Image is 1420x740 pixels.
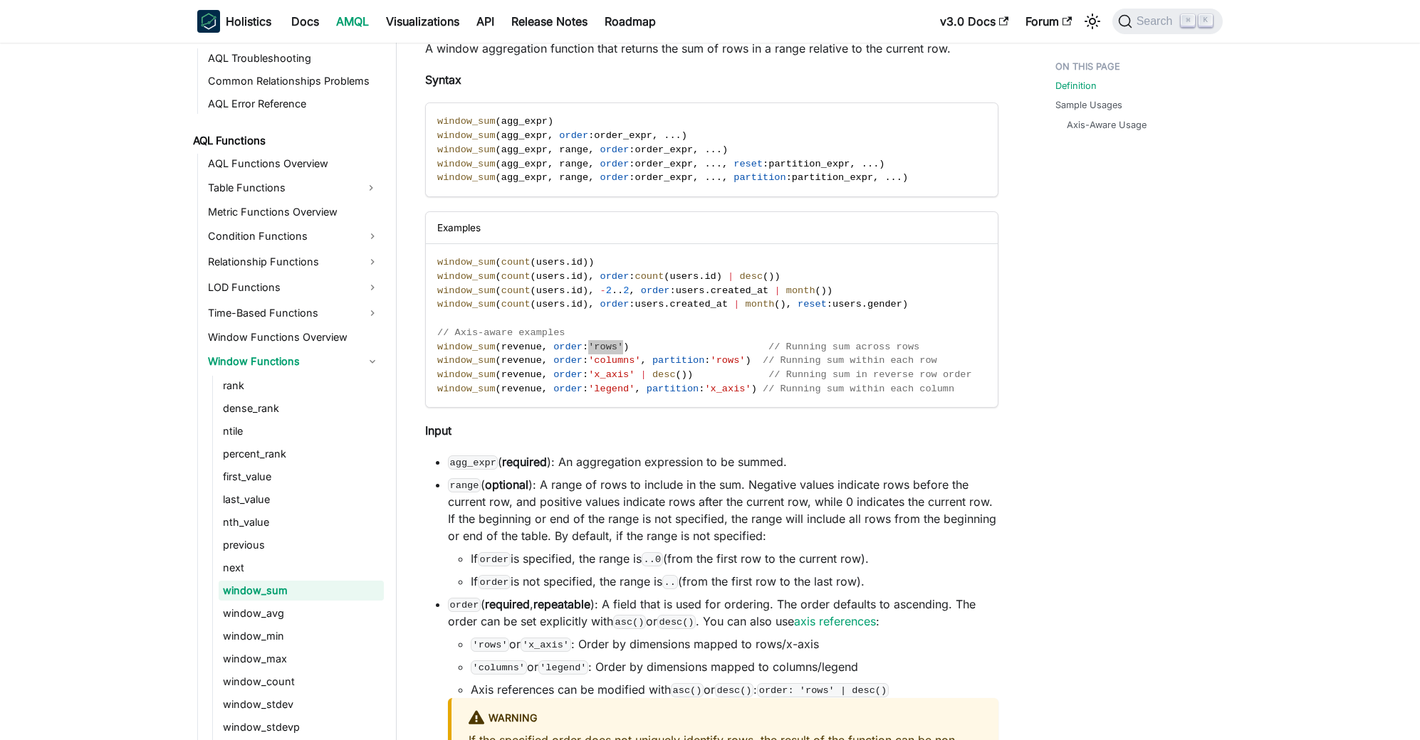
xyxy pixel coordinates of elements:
[641,369,647,380] span: |
[559,130,588,141] span: order
[792,172,873,183] span: partition_expr
[594,130,652,141] span: order_expr
[559,159,588,169] span: range
[763,384,954,394] span: // Running sum within each column
[496,159,501,169] span: (
[786,172,792,183] span: :
[1132,15,1181,28] span: Search
[786,285,815,296] span: month
[711,355,746,366] span: 'rows'
[705,285,711,296] span: .
[704,384,751,394] span: 'x_axis'
[571,257,583,268] span: id
[471,573,998,590] li: If is not specified, the range is (from the first row to the last row).
[502,455,547,469] strong: required
[496,369,501,380] span: (
[548,116,553,127] span: )
[219,603,384,623] a: window_avg
[219,421,384,441] a: ntile
[879,159,884,169] span: )
[501,369,542,380] span: revenue
[798,299,827,310] span: reset
[437,159,496,169] span: window_sum
[226,13,271,30] b: Holistics
[693,144,699,155] span: ,
[425,73,461,87] strong: Syntax
[496,285,501,296] span: (
[548,130,553,141] span: ,
[542,342,548,352] span: ,
[536,299,565,310] span: users
[757,683,889,697] code: order: 'rows' | desc()
[821,285,827,296] span: )
[613,615,646,629] code: asc()
[565,285,571,296] span: .
[437,257,496,268] span: window_sum
[565,271,571,282] span: .
[617,285,623,296] span: .
[565,299,571,310] span: .
[503,10,596,33] a: Release Notes
[437,285,496,296] span: window_sum
[664,299,669,310] span: .
[536,285,565,296] span: users
[496,355,501,366] span: (
[583,299,588,310] span: )
[471,660,527,675] code: 'columns'
[682,369,687,380] span: )
[204,48,384,68] a: AQL Troubleshooting
[588,257,594,268] span: )
[588,130,594,141] span: :
[711,144,716,155] span: .
[774,285,780,296] span: |
[553,384,583,394] span: order
[583,369,588,380] span: :
[471,638,509,652] code: 'rows'
[1081,10,1104,33] button: Switch between dark and light mode (currently light mode)
[676,369,682,380] span: (
[377,10,468,33] a: Visualizations
[485,477,528,492] strong: optional
[219,626,384,646] a: window_min
[635,159,693,169] span: order_expr
[746,299,775,310] span: month
[664,130,669,141] span: .
[728,271,734,282] span: |
[501,130,548,141] span: agg_expr
[641,285,670,296] span: order
[358,176,384,199] button: Expand sidebar category 'Table Functions'
[521,638,570,652] code: 'x_axis'
[711,159,716,169] span: .
[722,144,728,155] span: )
[693,159,699,169] span: ,
[635,299,664,310] span: users
[600,271,630,282] span: order
[786,299,792,310] span: ,
[501,342,542,352] span: revenue
[571,271,583,282] span: id
[183,43,397,740] nav: Docs sidebar
[448,598,481,612] code: order
[716,159,722,169] span: .
[501,355,542,366] span: revenue
[734,299,739,310] span: |
[478,552,511,566] code: order
[478,575,511,589] code: order
[219,444,384,464] a: percent_rank
[600,159,630,169] span: order
[219,490,384,509] a: last_value
[542,369,548,380] span: ,
[716,271,722,282] span: )
[553,342,583,352] span: order
[827,299,832,310] span: :
[553,355,583,366] span: order
[425,423,451,438] strong: Input
[884,172,890,183] span: .
[204,71,384,91] a: Common Relationships Problems
[542,384,548,394] span: ,
[1055,98,1122,112] a: Sample Usages
[629,285,635,296] span: ,
[468,10,503,33] a: API
[588,159,594,169] span: ,
[219,558,384,578] a: next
